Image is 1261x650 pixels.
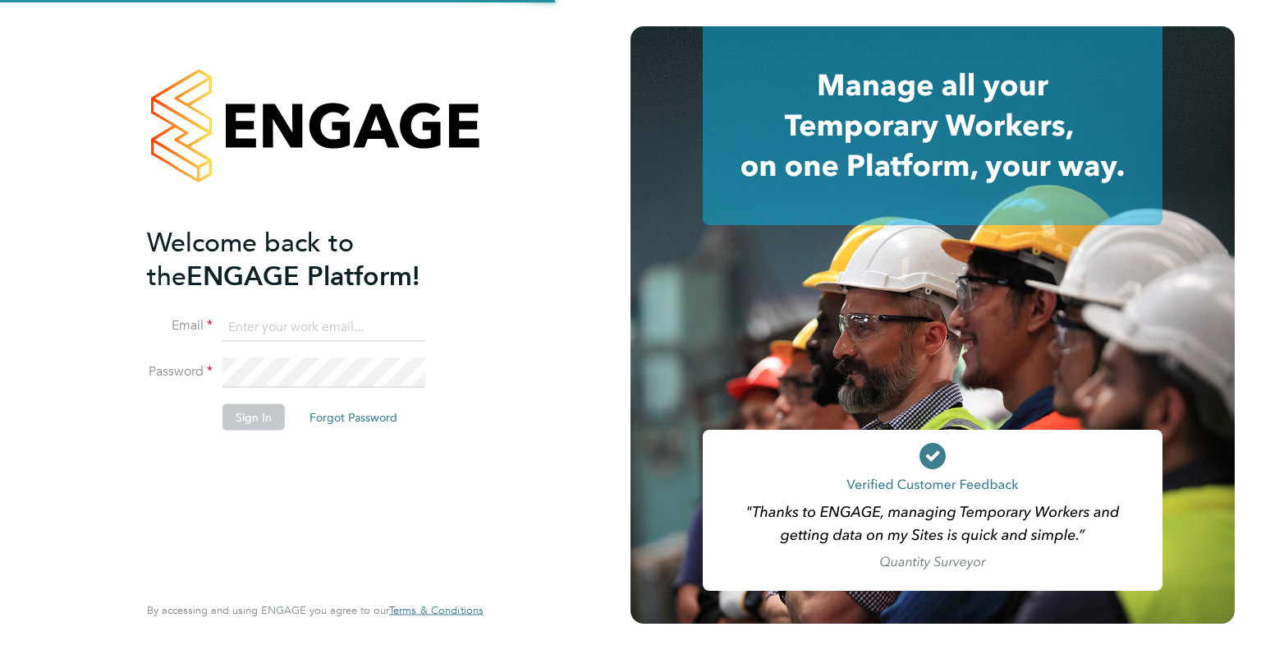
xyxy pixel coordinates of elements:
[147,363,213,380] label: Password
[147,603,484,617] span: By accessing and using ENGAGE you agree to our
[389,603,484,617] span: Terms & Conditions
[296,404,410,431] button: Forgot Password
[147,317,213,334] label: Email
[147,226,354,292] span: Welcome back to the
[147,225,467,293] h2: ENGAGE Platform!
[222,404,285,431] button: Sign In
[222,312,425,342] input: Enter your work email...
[389,604,484,617] a: Terms & Conditions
